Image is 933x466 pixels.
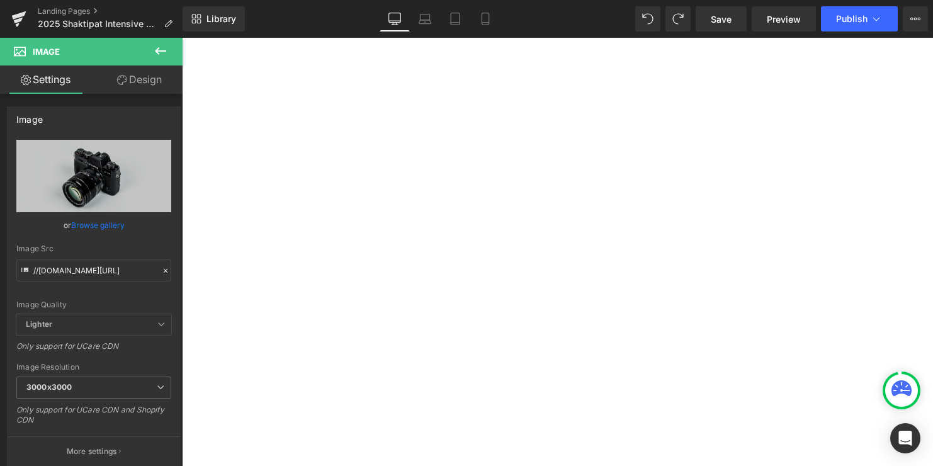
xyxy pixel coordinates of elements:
[38,6,183,16] a: Landing Pages
[26,382,72,392] b: 3000x3000
[470,6,500,31] a: Mobile
[16,405,171,433] div: Only support for UCare CDN and Shopify CDN
[206,13,236,25] span: Library
[410,6,440,31] a: Laptop
[836,14,868,24] span: Publish
[903,6,928,31] button: More
[183,6,245,31] a: New Library
[67,446,117,457] p: More settings
[16,244,171,253] div: Image Src
[33,47,60,57] span: Image
[821,6,898,31] button: Publish
[665,6,691,31] button: Redo
[16,341,171,360] div: Only support for UCare CDN
[635,6,660,31] button: Undo
[752,6,816,31] a: Preview
[440,6,470,31] a: Tablet
[71,214,125,236] a: Browse gallery
[380,6,410,31] a: Desktop
[890,423,920,453] div: Open Intercom Messenger
[94,65,185,94] a: Design
[8,436,180,466] button: More settings
[16,219,171,232] div: or
[16,259,171,281] input: Link
[16,107,43,125] div: Image
[38,19,159,29] span: 2025 Shaktipat Intensive Landing
[16,363,171,372] div: Image Resolution
[26,319,52,329] b: Lighter
[767,13,801,26] span: Preview
[711,13,732,26] span: Save
[16,300,171,309] div: Image Quality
